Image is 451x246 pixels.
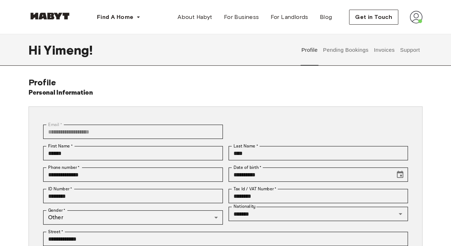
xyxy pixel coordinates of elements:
[29,88,93,98] h6: Personal Information
[29,12,71,20] img: Habyt
[44,42,93,57] span: Yimeng !
[43,210,223,225] div: Other
[234,143,258,149] label: Last Name
[270,13,308,21] span: For Landlords
[224,13,259,21] span: For Business
[29,77,56,87] span: Profile
[322,34,369,66] button: Pending Bookings
[314,10,338,24] a: Blog
[399,34,421,66] button: Support
[29,42,44,57] span: Hi
[299,34,422,66] div: user profile tabs
[395,209,405,219] button: Open
[355,13,392,21] span: Get in Touch
[373,34,395,66] button: Invoices
[48,229,63,235] label: Street
[349,10,398,25] button: Get in Touch
[234,164,261,171] label: Date of birth
[265,10,314,24] a: For Landlords
[43,125,223,139] div: You can't change your email address at the moment. Please reach out to customer support in case y...
[301,34,319,66] button: Profile
[393,167,407,182] button: Choose date, selected date is Dec 3, 1994
[218,10,265,24] a: For Business
[234,186,276,192] label: Tax Id / VAT Number
[48,121,62,128] label: Email
[178,13,212,21] span: About Habyt
[172,10,218,24] a: About Habyt
[48,143,73,149] label: First Name
[48,164,80,171] label: Phone number
[320,13,332,21] span: Blog
[48,186,72,192] label: ID Number
[48,207,65,214] label: Gender
[91,10,146,24] button: Find A Home
[234,204,256,210] label: Nationality
[97,13,133,21] span: Find A Home
[410,11,422,24] img: avatar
